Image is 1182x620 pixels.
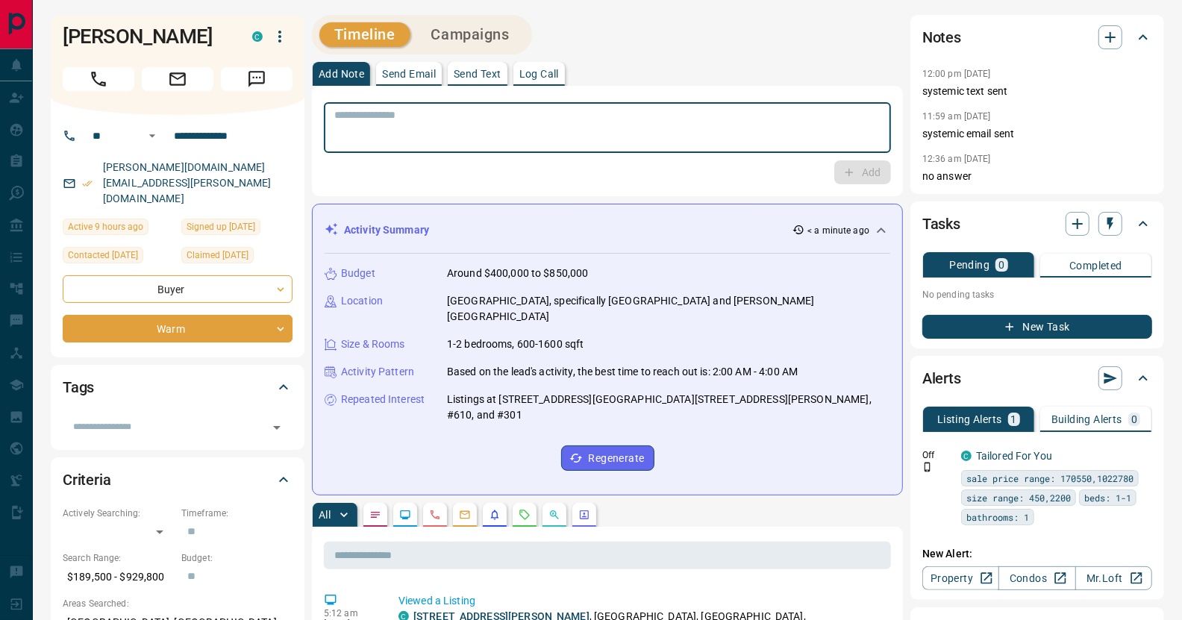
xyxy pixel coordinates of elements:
div: Tags [63,369,293,405]
button: Regenerate [561,445,654,471]
h2: Notes [922,25,961,49]
p: Send Email [382,69,436,79]
p: Activity Pattern [341,364,414,380]
a: [PERSON_NAME][DOMAIN_NAME][EMAIL_ADDRESS][PERSON_NAME][DOMAIN_NAME] [103,161,272,204]
span: bathrooms: 1 [966,510,1029,525]
p: Timeframe: [181,507,293,520]
p: Listings at [STREET_ADDRESS][GEOGRAPHIC_DATA][STREET_ADDRESS][PERSON_NAME], #610, and #301 [447,392,890,423]
div: Thu May 15 2025 [181,247,293,268]
p: New Alert: [922,546,1152,562]
h2: Tasks [922,212,960,236]
p: Actively Searching: [63,507,174,520]
p: Activity Summary [344,222,429,238]
svg: Requests [519,509,531,521]
p: Add Note [319,69,364,79]
span: sale price range: 170550,1022780 [966,471,1133,486]
p: systemic text sent [922,84,1152,99]
div: Activity Summary< a minute ago [325,216,890,244]
svg: Agent Actions [578,509,590,521]
h2: Tags [63,375,94,399]
button: Open [266,417,287,438]
p: Based on the lead's activity, the best time to reach out is: 2:00 AM - 4:00 AM [447,364,798,380]
a: Condos [998,566,1075,590]
p: Building Alerts [1051,414,1122,425]
svg: Emails [459,509,471,521]
p: Viewed a Listing [398,593,885,609]
p: Search Range: [63,551,174,565]
p: Off [922,448,952,462]
p: 11:59 am [DATE] [922,111,991,122]
svg: Push Notification Only [922,462,933,472]
p: Repeated Interest [341,392,425,407]
button: Open [143,127,161,145]
p: Listing Alerts [937,414,1002,425]
button: Campaigns [416,22,525,47]
p: All [319,510,331,520]
button: New Task [922,315,1152,339]
p: no answer [922,169,1152,184]
span: Contacted [DATE] [68,248,138,263]
p: Around $400,000 to $850,000 [447,266,589,281]
p: No pending tasks [922,284,1152,306]
div: condos.ca [252,31,263,42]
div: Thu May 15 2025 [181,219,293,239]
h2: Criteria [63,468,111,492]
a: Mr.Loft [1075,566,1152,590]
p: 5:12 am [324,608,376,619]
button: Timeline [319,22,410,47]
svg: Lead Browsing Activity [399,509,411,521]
p: Budget [341,266,375,281]
p: Pending [949,260,989,270]
div: Wed Jun 18 2025 [63,247,174,268]
div: Warm [63,315,293,342]
p: 1 [1011,414,1017,425]
span: Claimed [DATE] [187,248,248,263]
svg: Listing Alerts [489,509,501,521]
p: 0 [1131,414,1137,425]
h2: Alerts [922,366,961,390]
div: condos.ca [961,451,972,461]
svg: Email Verified [82,178,93,189]
svg: Calls [429,509,441,521]
span: Message [221,67,293,91]
a: Property [922,566,999,590]
p: $189,500 - $929,800 [63,565,174,589]
div: Mon Aug 18 2025 [63,219,174,239]
span: Signed up [DATE] [187,219,255,234]
p: systemic email sent [922,126,1152,142]
a: Tailored For You [976,450,1052,462]
p: Completed [1069,260,1122,271]
p: 12:36 am [DATE] [922,154,991,164]
svg: Opportunities [548,509,560,521]
div: Criteria [63,462,293,498]
p: 1-2 bedrooms, 600-1600 sqft [447,336,584,352]
span: Call [63,67,134,91]
p: Areas Searched: [63,597,293,610]
span: Email [142,67,213,91]
p: Location [341,293,383,309]
div: Alerts [922,360,1152,396]
h1: [PERSON_NAME] [63,25,230,48]
p: 0 [998,260,1004,270]
div: Buyer [63,275,293,303]
p: Budget: [181,551,293,565]
div: Notes [922,19,1152,55]
p: [GEOGRAPHIC_DATA], specifically [GEOGRAPHIC_DATA] and [PERSON_NAME][GEOGRAPHIC_DATA] [447,293,890,325]
div: Tasks [922,206,1152,242]
span: size range: 450,2200 [966,490,1071,505]
span: Active 9 hours ago [68,219,143,234]
span: beds: 1-1 [1084,490,1131,505]
p: Size & Rooms [341,336,405,352]
p: 12:00 pm [DATE] [922,69,991,79]
p: Log Call [519,69,559,79]
p: < a minute ago [807,224,869,237]
svg: Notes [369,509,381,521]
p: Send Text [454,69,501,79]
